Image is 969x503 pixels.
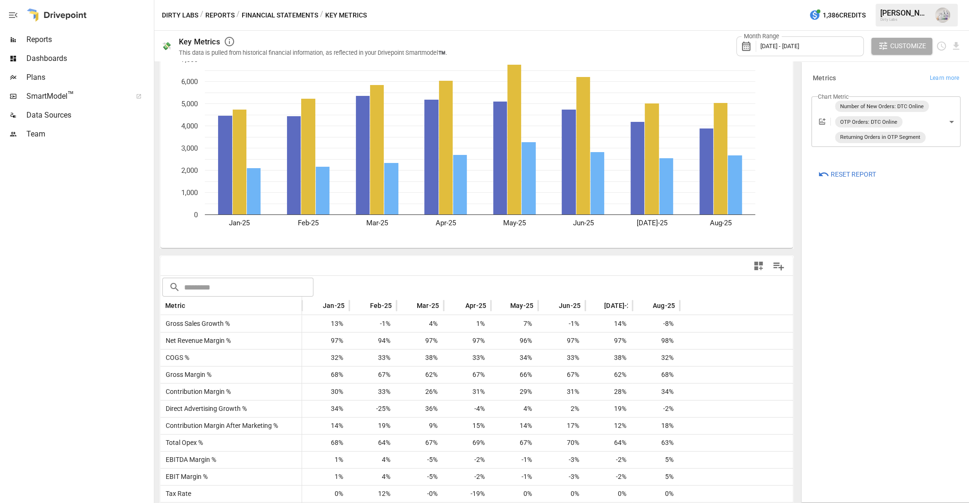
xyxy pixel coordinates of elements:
span: 98% [637,332,675,349]
span: 33% [354,384,392,400]
span: Plans [26,72,152,83]
span: 67% [401,435,439,451]
span: 64% [590,435,628,451]
span: 31% [448,384,486,400]
span: -2% [448,469,486,485]
span: Team [26,128,152,140]
span: 2% [543,401,581,417]
button: Reset Report [811,166,883,183]
text: May-25 [503,219,526,227]
span: 34% [637,384,675,400]
span: [DATE] - [DATE] [760,43,799,50]
span: -1% [543,315,581,332]
span: -1% [354,315,392,332]
span: -5% [401,469,439,485]
text: Feb-25 [298,219,319,227]
div: / [200,9,203,21]
span: 14% [496,418,533,434]
span: Apr-25 [465,301,486,310]
span: -19% [448,486,486,502]
span: Reset Report [831,169,876,180]
span: 31% [543,384,581,400]
span: 13% [307,315,345,332]
span: COGS % [162,350,189,366]
span: 66% [496,367,533,383]
text: 6,000 [181,77,198,86]
span: 32% [637,350,675,366]
span: Total Opex % [162,435,203,451]
span: Aug-25 [653,301,675,310]
span: -3% [543,452,581,468]
span: 38% [590,350,628,366]
span: 68% [307,435,345,451]
span: 14% [590,315,628,332]
span: 5% [637,469,675,485]
span: 32% [307,350,345,366]
span: 63% [637,435,675,451]
span: -8% [637,315,675,332]
button: Sort [590,299,603,312]
div: / [320,9,323,21]
span: 38% [401,350,439,366]
span: Net Revenue Margin % [162,332,231,349]
img: Emmanuelle Johnson [935,8,950,23]
span: 70% [543,435,581,451]
span: 62% [590,367,628,383]
div: Key Metrics [179,37,220,46]
span: 4% [496,401,533,417]
span: Number of New Orders: DTC Online [836,101,927,112]
button: Schedule report [936,41,947,51]
span: 97% [590,332,628,349]
span: EBIT Margin % [162,469,208,485]
span: Feb-25 [370,301,392,310]
text: Jan-25 [229,219,250,227]
span: Jun-25 [559,301,581,310]
div: This data is pulled from historical financial information, as reflected in your Drivepoint Smartm... [179,49,447,56]
span: 97% [448,332,486,349]
span: [DATE]-25 [604,301,635,310]
div: / [236,9,240,21]
span: 68% [637,367,675,383]
span: EBITDA Margin % [162,452,216,468]
button: Sort [496,299,509,312]
span: -1% [496,452,533,468]
span: 1% [448,315,486,332]
span: -25% [354,401,392,417]
span: 26% [401,384,439,400]
svg: A chart. [160,40,793,248]
span: 15% [448,418,486,434]
span: 12% [354,486,392,502]
button: Sort [309,299,322,312]
span: Data Sources [26,110,152,121]
span: 34% [496,350,533,366]
button: Sort [356,299,369,312]
button: Dirty Labs [162,9,198,21]
span: 0% [637,486,675,502]
span: Metric [165,301,185,310]
text: 5,000 [181,100,198,108]
span: Reports [26,34,152,45]
span: 36% [401,401,439,417]
span: -1% [496,469,533,485]
span: 1,386 Credits [823,9,866,21]
span: OTP Orders: DTC Online [836,117,901,128]
button: Customize [871,38,933,55]
span: 64% [354,435,392,451]
span: 62% [401,367,439,383]
text: Apr-25 [436,219,456,227]
span: 28% [590,384,628,400]
text: Jun-25 [573,219,593,227]
text: 0 [194,211,198,219]
span: 1% [307,452,345,468]
span: May-25 [510,301,533,310]
span: 4% [354,469,392,485]
span: 33% [354,350,392,366]
span: 67% [354,367,392,383]
span: Learn more [930,74,959,83]
span: 0% [543,486,581,502]
span: 4% [354,452,392,468]
span: -2% [590,469,628,485]
text: Aug-25 [710,219,732,227]
span: 0% [307,486,345,502]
